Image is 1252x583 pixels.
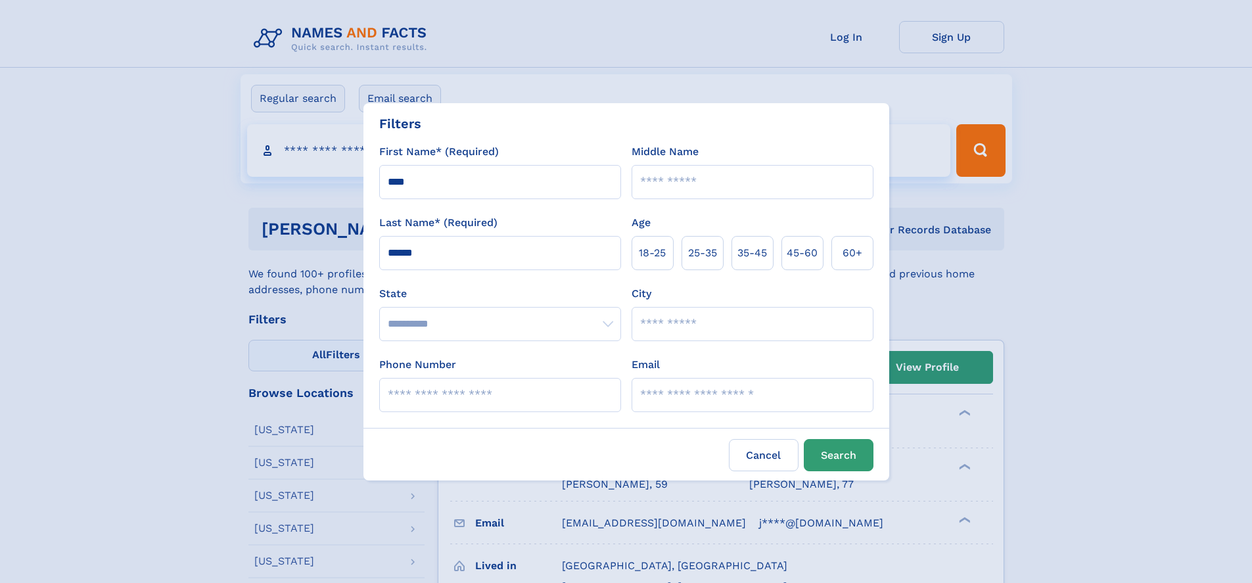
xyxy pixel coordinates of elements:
div: Filters [379,114,421,133]
span: 18‑25 [639,245,666,261]
span: 25‑35 [688,245,717,261]
label: Email [632,357,660,373]
label: Middle Name [632,144,699,160]
label: Phone Number [379,357,456,373]
label: Age [632,215,651,231]
label: City [632,286,651,302]
label: Last Name* (Required) [379,215,498,231]
label: First Name* (Required) [379,144,499,160]
label: Cancel [729,439,799,471]
span: 35‑45 [737,245,767,261]
span: 60+ [843,245,862,261]
button: Search [804,439,873,471]
span: 45‑60 [787,245,818,261]
label: State [379,286,621,302]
